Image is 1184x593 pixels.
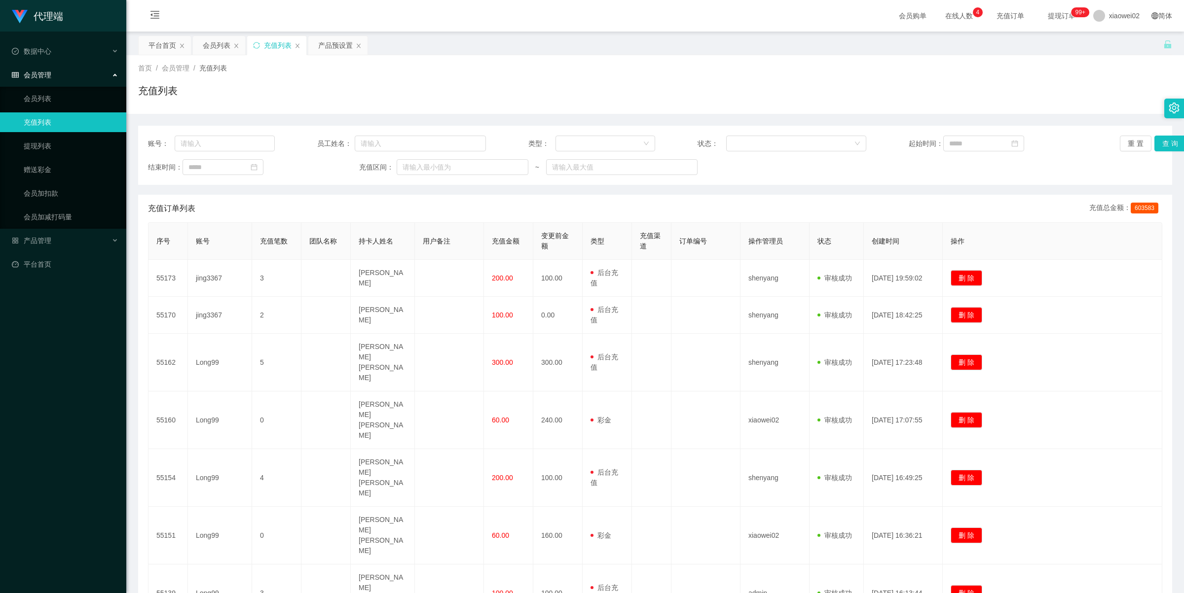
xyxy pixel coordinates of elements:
[251,164,258,171] i: 图标: calendar
[1011,140,1018,147] i: 图标: calendar
[317,139,355,149] span: 员工姓名：
[175,136,275,151] input: 请输入
[533,507,583,564] td: 160.00
[148,162,183,173] span: 结束时间：
[951,527,982,543] button: 删 除
[864,260,943,297] td: [DATE] 19:59:02
[1151,12,1158,19] i: 图标: global
[533,260,583,297] td: 100.00
[643,140,649,147] i: 图标: down
[740,260,810,297] td: shenyang
[162,64,189,72] span: 会员管理
[138,64,152,72] span: 首页
[351,391,415,449] td: [PERSON_NAME] [PERSON_NAME]
[12,47,51,55] span: 数据中心
[309,237,337,245] span: 团队名称
[24,160,118,179] a: 赠送彩金
[1163,40,1172,49] i: 图标: unlock
[817,237,831,245] span: 状态
[423,237,450,245] span: 用户备注
[740,391,810,449] td: xiaowei02
[24,207,118,227] a: 会员加减打码量
[318,36,353,55] div: 产品预设置
[148,334,188,391] td: 55162
[253,42,260,49] i: 图标: sync
[591,269,618,287] span: 后台充值
[679,237,707,245] span: 订单编号
[188,334,252,391] td: Long99
[203,36,230,55] div: 会员列表
[34,0,63,32] h1: 代理端
[591,468,618,487] span: 后台充值
[12,10,28,24] img: logo.9652507e.png
[138,83,178,98] h1: 充值列表
[260,237,288,245] span: 充值笔数
[492,274,513,282] span: 200.00
[188,391,252,449] td: Long99
[252,260,301,297] td: 3
[817,474,852,482] span: 审核成功
[740,334,810,391] td: shenyang
[355,136,486,151] input: 请输入
[188,297,252,334] td: jing3367
[951,237,964,245] span: 操作
[864,297,943,334] td: [DATE] 18:42:25
[533,334,583,391] td: 300.00
[492,237,519,245] span: 充值金额
[252,391,301,449] td: 0
[854,140,860,147] i: 图标: down
[196,237,210,245] span: 账号
[1169,103,1180,113] i: 图标: setting
[156,64,158,72] span: /
[951,307,982,323] button: 删 除
[1089,203,1162,214] div: 充值总金额：
[591,353,618,371] span: 后台充值
[591,306,618,324] span: 后台充值
[148,203,195,214] span: 充值订单列表
[864,507,943,564] td: [DATE] 16:36:21
[698,139,726,149] span: 状态：
[359,162,397,173] span: 充值区间：
[492,474,513,482] span: 200.00
[973,7,983,17] sup: 4
[1120,136,1151,151] button: 重 置
[199,64,227,72] span: 充值列表
[492,358,513,366] span: 300.00
[817,311,852,319] span: 审核成功
[351,449,415,507] td: [PERSON_NAME] [PERSON_NAME]
[864,449,943,507] td: [DATE] 16:49:25
[817,416,852,424] span: 审核成功
[295,43,300,49] i: 图标: close
[1072,7,1089,17] sup: 1205
[740,507,810,564] td: xiaowei02
[359,237,393,245] span: 持卡人姓名
[148,36,176,55] div: 平台首页
[12,48,19,55] i: 图标: check-circle-o
[148,449,188,507] td: 55154
[12,71,51,79] span: 会员管理
[992,12,1029,19] span: 充值订单
[351,507,415,564] td: [PERSON_NAME] [PERSON_NAME]
[940,12,978,19] span: 在线人数
[252,449,301,507] td: 4
[546,159,698,175] input: 请输入最大值
[951,470,982,486] button: 删 除
[351,334,415,391] td: [PERSON_NAME] [PERSON_NAME]
[179,43,185,49] i: 图标: close
[1131,203,1158,213] span: 603583
[864,334,943,391] td: [DATE] 17:23:48
[533,449,583,507] td: 100.00
[12,71,19,78] i: 图标: table
[188,449,252,507] td: Long99
[193,64,195,72] span: /
[356,43,362,49] i: 图标: close
[148,507,188,564] td: 55151
[397,159,528,175] input: 请输入最小值为
[817,531,852,539] span: 审核成功
[351,297,415,334] td: [PERSON_NAME]
[492,311,513,319] span: 100.00
[264,36,292,55] div: 充值列表
[591,416,611,424] span: 彩金
[252,297,301,334] td: 2
[909,139,943,149] span: 起始时间：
